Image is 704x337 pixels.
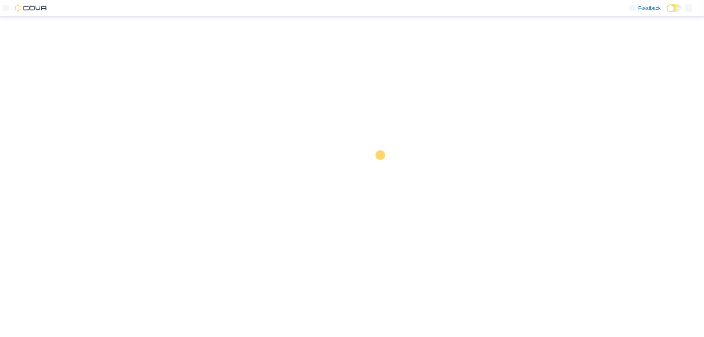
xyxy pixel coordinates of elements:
img: Cova [15,4,48,12]
a: Feedback [627,1,664,15]
input: Dark Mode [667,4,682,12]
span: Feedback [638,4,661,12]
img: cova-loader [352,145,407,200]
